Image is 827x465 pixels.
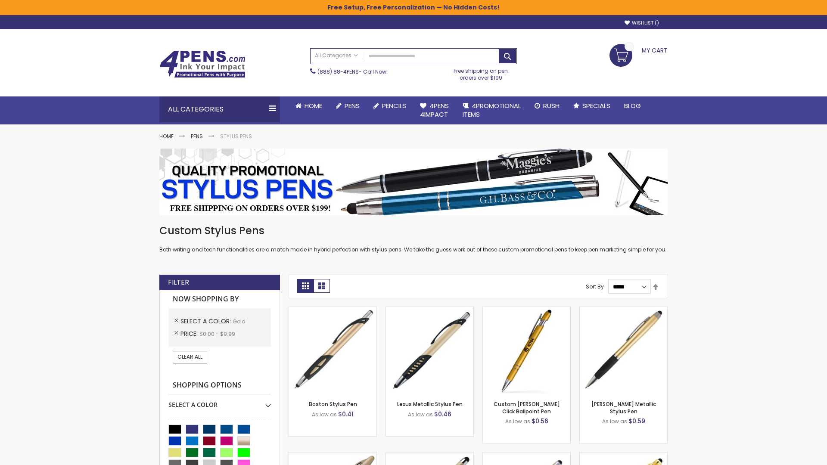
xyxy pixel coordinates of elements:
[220,133,252,140] strong: Stylus Pens
[309,400,357,408] a: Boston Stylus Pen
[168,376,271,395] strong: Shopping Options
[345,101,360,110] span: Pens
[289,307,376,394] img: Boston Stylus Pen-Gold
[180,329,199,338] span: Price
[602,418,627,425] span: As low as
[159,149,668,215] img: Stylus Pens
[315,52,358,59] span: All Categories
[329,96,367,115] a: Pens
[289,96,329,115] a: Home
[483,452,570,459] a: Cali Custom Stylus Gel pen-Gold
[483,307,570,314] a: Custom Alex II Click Ballpoint Pen-Gold
[494,400,560,415] a: Custom [PERSON_NAME] Click Ballpoint Pen
[483,307,570,394] img: Custom Alex II Click Ballpoint Pen-Gold
[311,49,362,63] a: All Categories
[580,452,667,459] a: I-Stylus-Slim-Gold-Gold
[386,307,473,314] a: Lexus Metallic Stylus Pen-Gold
[317,68,388,75] span: - Call Now!
[159,224,668,238] h1: Custom Stylus Pens
[312,411,337,418] span: As low as
[386,452,473,459] a: Islander Softy Metallic Gel Pen with Stylus-Gold
[397,400,463,408] a: Lexus Metallic Stylus Pen
[580,307,667,314] a: Lory Metallic Stylus Pen-Gold
[580,307,667,394] img: Lory Metallic Stylus Pen-Gold
[367,96,413,115] a: Pencils
[382,101,406,110] span: Pencils
[434,410,451,418] span: $0.46
[233,318,246,325] span: Gold
[582,101,610,110] span: Specials
[420,101,449,119] span: 4Pens 4impact
[586,283,604,290] label: Sort By
[505,418,530,425] span: As low as
[305,101,322,110] span: Home
[528,96,566,115] a: Rush
[289,452,376,459] a: Twist Highlighter-Pen Stylus Combo-Gold
[463,101,521,119] span: 4PROMOTIONAL ITEMS
[168,290,271,308] strong: Now Shopping by
[191,133,203,140] a: Pens
[173,351,207,363] a: Clear All
[168,278,189,287] strong: Filter
[159,133,174,140] a: Home
[199,330,235,338] span: $0.00 - $9.99
[297,279,314,293] strong: Grid
[159,50,246,78] img: 4Pens Custom Pens and Promotional Products
[289,307,376,314] a: Boston Stylus Pen-Gold
[338,410,354,418] span: $0.41
[408,411,433,418] span: As low as
[456,96,528,124] a: 4PROMOTIONALITEMS
[168,394,271,409] div: Select A Color
[532,417,548,425] span: $0.56
[624,101,641,110] span: Blog
[543,101,560,110] span: Rush
[159,96,280,122] div: All Categories
[317,68,359,75] a: (888) 88-4PENS
[625,20,659,26] a: Wishlist
[180,317,233,325] span: Select A Color
[386,307,473,394] img: Lexus Metallic Stylus Pen-Gold
[413,96,456,124] a: 4Pens4impact
[566,96,617,115] a: Specials
[445,64,517,81] div: Free shipping on pen orders over $199
[177,353,202,360] span: Clear All
[159,224,668,254] div: Both writing and tech functionalities are a match made in hybrid perfection with stylus pens. We ...
[628,417,645,425] span: $0.59
[591,400,656,415] a: [PERSON_NAME] Metallic Stylus Pen
[617,96,648,115] a: Blog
